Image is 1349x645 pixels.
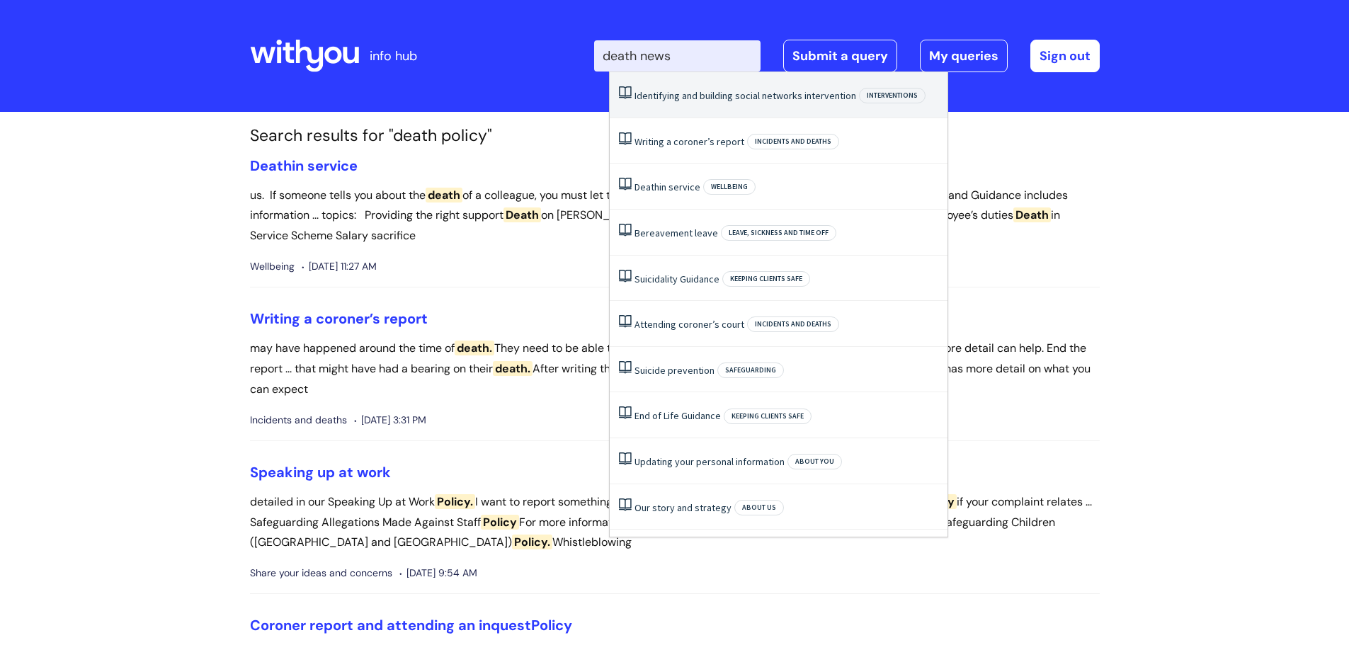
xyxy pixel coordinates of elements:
[634,181,659,193] span: Death
[747,134,839,149] span: Incidents and deaths
[594,40,1100,72] div: | -
[250,156,292,175] span: Death
[503,207,541,222] span: Death
[787,454,842,469] span: About you
[634,135,744,148] a: Writing a coroner’s report
[634,227,718,239] a: Bereavement leave
[455,341,494,355] span: death.
[1030,40,1100,72] a: Sign out
[250,156,358,175] a: Deathin service
[717,363,784,378] span: Safeguarding
[250,258,295,275] span: Wellbeing
[250,126,1100,146] h1: Search results for "death policy"
[435,494,475,509] span: Policy.
[724,409,812,424] span: Keeping clients safe
[250,185,1100,246] p: us. If someone tells you about the of a colleague, you must let their line ... Further guidance T...
[634,409,721,422] a: End of Life Guidance
[1013,207,1051,222] span: Death
[399,564,477,582] span: [DATE] 9:54 AM
[703,179,756,195] span: Wellbeing
[634,273,719,285] a: Suicidality Guidance
[493,361,533,376] span: death.
[302,258,377,275] span: [DATE] 11:27 AM
[859,88,926,103] span: Interventions
[734,500,784,515] span: About Us
[250,309,428,328] a: Writing a coroner’s report
[370,45,417,67] p: info hub
[531,616,572,634] span: Policy
[634,364,715,377] a: Suicide prevention
[250,616,572,634] a: Coroner report and attending an inquestPolicy
[481,515,519,530] span: Policy
[250,492,1100,553] p: detailed in our Speaking Up at Work I want to report something that: ... using the Staff Complain...
[634,455,785,468] a: Updating your personal information
[250,463,391,481] a: Speaking up at work
[920,40,1008,72] a: My queries
[634,89,856,102] a: Identifying and building social networks intervention
[250,411,347,429] span: Incidents and deaths
[634,501,732,514] a: Our story and strategy
[250,564,392,582] span: Share your ideas and concerns
[634,181,700,193] a: Deathin service
[512,535,552,549] span: Policy.
[722,271,810,287] span: Keeping clients safe
[594,40,761,72] input: Search
[634,318,744,331] a: Attending coroner’s court
[426,188,462,202] span: death
[747,316,839,332] span: Incidents and deaths
[354,411,426,429] span: [DATE] 3:31 PM
[721,225,836,241] span: Leave, sickness and time off
[783,40,897,72] a: Submit a query
[250,338,1100,399] p: may have happened around the time of They need to be able to say who the ... coming up to the cir...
